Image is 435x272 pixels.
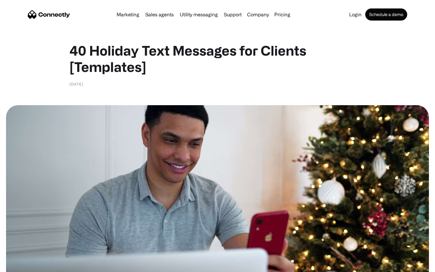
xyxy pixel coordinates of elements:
a: Login [347,12,364,17]
aside: Language selected: English [6,261,36,270]
div: Company [247,10,269,19]
h1: 40 Holiday Text Messages for Clients [Templates] [69,42,366,75]
a: Marketing [114,12,142,17]
a: Utility messaging [177,12,220,17]
a: Schedule a demo [365,8,407,21]
a: Pricing [272,12,293,17]
div: [DATE] [69,81,83,87]
a: Sales agents [143,12,176,17]
a: Support [221,12,244,17]
ul: Language list [12,261,36,270]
